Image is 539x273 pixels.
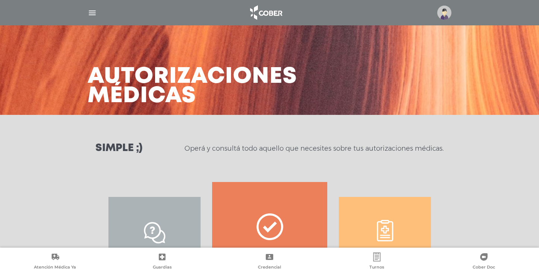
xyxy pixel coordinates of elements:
h3: Simple ;) [95,143,142,154]
a: Atención Médica Ya [1,252,109,272]
span: Credencial [258,264,281,271]
img: logo_cober_home-white.png [246,4,285,22]
span: Turnos [369,264,384,271]
span: Atención Médica Ya [34,264,76,271]
a: Credencial [216,252,323,272]
img: Cober_menu-lines-white.svg [88,8,97,18]
a: Cober Doc [430,252,538,272]
img: profile-placeholder.svg [437,6,451,20]
span: Cober Doc [473,264,495,271]
h3: Autorizaciones médicas [88,67,297,106]
a: Turnos [323,252,431,272]
p: Operá y consultá todo aquello que necesites sobre tus autorizaciones médicas. [185,144,444,153]
a: Guardias [109,252,216,272]
span: Guardias [153,264,172,271]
